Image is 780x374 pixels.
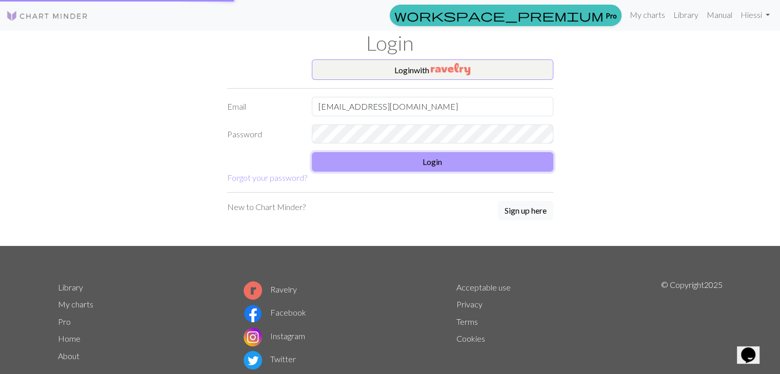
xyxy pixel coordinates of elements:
a: Cookies [456,334,485,343]
img: Facebook logo [244,304,262,323]
img: Twitter logo [244,351,262,369]
a: Ravelry [244,284,297,294]
a: Manual [703,5,736,25]
p: New to Chart Minder? [227,201,306,213]
a: Acceptable use [456,282,511,292]
a: Library [58,282,83,292]
a: Sign up here [498,201,553,221]
a: Terms [456,317,478,326]
h1: Login [52,31,729,55]
img: Instagram logo [244,328,262,346]
a: Pro [58,317,71,326]
a: Facebook [244,307,306,317]
a: My charts [58,299,93,309]
img: Ravelry [431,63,470,75]
button: Login [312,152,553,172]
a: About [58,351,79,361]
a: Pro [390,5,622,26]
iframe: chat widget [737,333,770,364]
span: workspace_premium [394,8,604,23]
label: Password [221,124,306,144]
label: Email [221,97,306,116]
a: Hiessi [736,5,774,25]
img: Logo [6,10,88,22]
a: Instagram [244,331,305,341]
a: My charts [626,5,669,25]
a: Home [58,334,81,343]
button: Sign up here [498,201,553,220]
a: Forgot your password? [227,173,307,182]
a: Twitter [244,354,296,364]
p: © Copyright 2025 [661,279,723,372]
button: Loginwith [312,59,553,80]
img: Ravelry logo [244,281,262,300]
a: Library [669,5,703,25]
a: Privacy [456,299,483,309]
